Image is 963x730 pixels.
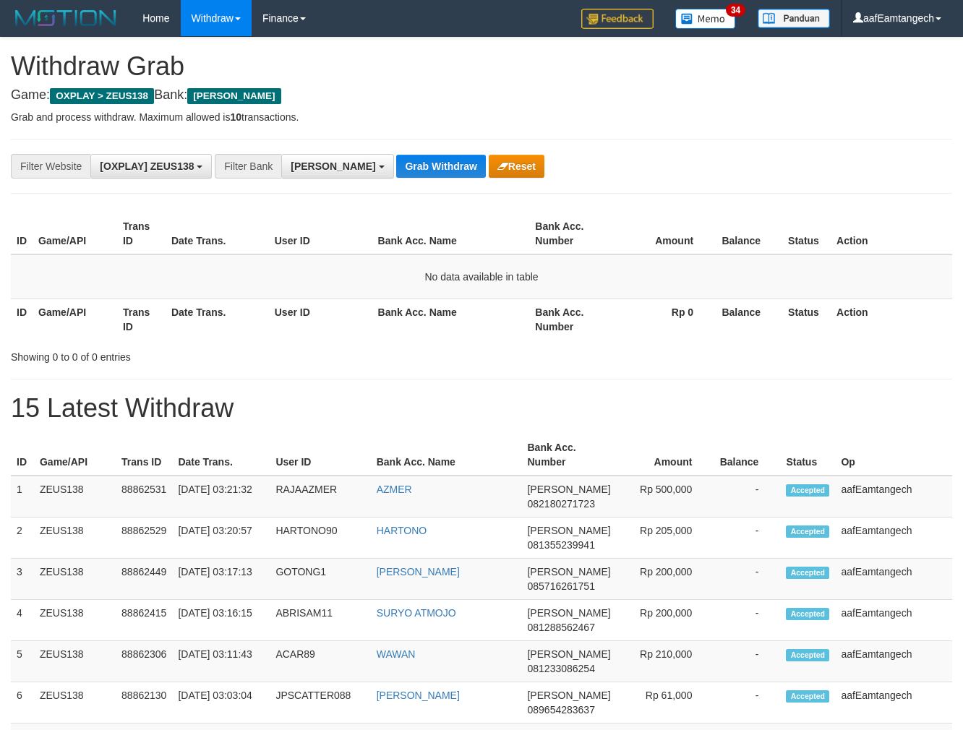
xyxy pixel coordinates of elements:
th: Date Trans. [166,299,269,340]
th: Game/API [34,434,116,476]
th: Balance [715,299,782,340]
img: Feedback.jpg [581,9,654,29]
th: User ID [269,213,372,254]
span: [PERSON_NAME] [527,607,610,619]
td: ZEUS138 [34,641,116,682]
td: 4 [11,600,34,641]
td: 88862306 [116,641,172,682]
img: panduan.png [758,9,830,28]
td: No data available in table [11,254,952,299]
td: [DATE] 03:17:13 [172,559,270,600]
td: 88862415 [116,600,172,641]
th: Status [780,434,835,476]
td: aafEamtangech [835,682,952,723]
th: Status [782,299,831,340]
th: Rp 0 [614,299,715,340]
button: [PERSON_NAME] [281,154,393,179]
td: - [714,559,780,600]
td: - [714,600,780,641]
th: Trans ID [116,434,172,476]
span: Copy 082180271723 to clipboard [527,498,594,510]
td: GOTONG1 [270,559,370,600]
a: [PERSON_NAME] [377,566,460,577]
button: Reset [489,155,544,178]
td: ABRISAM11 [270,600,370,641]
span: [PERSON_NAME] [291,160,375,172]
td: 88862529 [116,518,172,559]
a: HARTONO [377,525,427,536]
td: [DATE] 03:03:04 [172,682,270,723]
a: AZMER [377,484,412,495]
td: aafEamtangech [835,518,952,559]
td: Rp 210,000 [617,641,714,682]
span: [PERSON_NAME] [527,525,610,536]
button: [OXPLAY] ZEUS138 [90,154,212,179]
td: ZEUS138 [34,559,116,600]
td: ZEUS138 [34,682,116,723]
th: ID [11,434,34,476]
th: Bank Acc. Number [521,434,616,476]
span: Accepted [786,567,829,579]
td: ZEUS138 [34,518,116,559]
td: HARTONO90 [270,518,370,559]
span: 34 [726,4,745,17]
th: Date Trans. [166,213,269,254]
a: SURYO ATMOJO [377,607,456,619]
td: - [714,476,780,518]
td: Rp 500,000 [617,476,714,518]
span: [PERSON_NAME] [187,88,281,104]
td: - [714,518,780,559]
td: 88862531 [116,476,172,518]
span: [PERSON_NAME] [527,484,610,495]
img: Button%20Memo.svg [675,9,736,29]
th: Bank Acc. Number [529,299,614,340]
span: OXPLAY > ZEUS138 [50,88,154,104]
h1: 15 Latest Withdraw [11,394,952,423]
td: [DATE] 03:21:32 [172,476,270,518]
td: 2 [11,518,34,559]
span: Copy 081288562467 to clipboard [527,622,594,633]
th: Amount [614,213,715,254]
td: 88862449 [116,559,172,600]
span: [PERSON_NAME] [527,690,610,701]
th: Bank Acc. Name [371,434,522,476]
td: RAJAAZMER [270,476,370,518]
a: WAWAN [377,648,416,660]
p: Grab and process withdraw. Maximum allowed is transactions. [11,110,952,124]
td: Rp 61,000 [617,682,714,723]
th: Bank Acc. Name [372,299,530,340]
div: Filter Website [11,154,90,179]
span: Accepted [786,525,829,538]
span: Accepted [786,649,829,661]
td: - [714,641,780,682]
div: Filter Bank [215,154,281,179]
span: [PERSON_NAME] [527,648,610,660]
td: ZEUS138 [34,600,116,641]
td: Rp 205,000 [617,518,714,559]
span: [OXPLAY] ZEUS138 [100,160,194,172]
th: Bank Acc. Number [529,213,614,254]
img: MOTION_logo.png [11,7,121,29]
th: Game/API [33,213,117,254]
th: Trans ID [117,299,166,340]
td: [DATE] 03:16:15 [172,600,270,641]
td: [DATE] 03:11:43 [172,641,270,682]
td: Rp 200,000 [617,600,714,641]
span: Copy 081233086254 to clipboard [527,663,594,674]
h4: Game: Bank: [11,88,952,103]
td: 5 [11,641,34,682]
button: Grab Withdraw [396,155,485,178]
th: Action [831,213,952,254]
span: Accepted [786,690,829,703]
span: Accepted [786,484,829,497]
td: 1 [11,476,34,518]
td: ZEUS138 [34,476,116,518]
span: Copy 081355239941 to clipboard [527,539,594,551]
th: Status [782,213,831,254]
a: [PERSON_NAME] [377,690,460,701]
td: [DATE] 03:20:57 [172,518,270,559]
th: Balance [714,434,780,476]
th: Date Trans. [172,434,270,476]
th: Trans ID [117,213,166,254]
td: 3 [11,559,34,600]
